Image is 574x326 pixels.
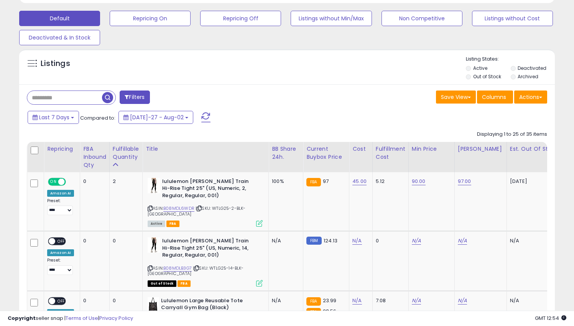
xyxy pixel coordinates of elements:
button: [DATE]-27 - Aug-02 [118,111,193,124]
div: Amazon AI [47,190,74,197]
a: 45.00 [352,178,367,185]
div: Cost [352,145,369,153]
a: N/A [352,297,362,305]
button: Columns [477,91,513,104]
span: OFF [55,298,67,305]
button: Repricing On [110,11,191,26]
div: Displaying 1 to 25 of 35 items [477,131,547,138]
div: Fulfillable Quantity [113,145,139,161]
span: FBA [166,221,179,227]
div: 0 [83,297,104,304]
span: | SKU: WTLG25-14-BLK-[GEOGRAPHIC_DATA] [148,265,243,277]
h5: Listings [41,58,70,69]
a: B08MDLB3G7 [163,265,192,272]
span: OFF [55,238,67,245]
span: All listings that are currently out of stock and unavailable for purchase on Amazon [148,280,176,287]
p: Listing States: [466,56,555,63]
div: 2 [113,178,137,185]
span: ON [49,178,58,185]
div: BB Share 24h. [272,145,300,161]
small: FBA [306,297,321,306]
a: N/A [352,237,362,245]
span: FBA [178,280,191,287]
a: 90.00 [412,178,426,185]
a: B08MDL6WDR [163,205,194,212]
div: Preset: [47,258,74,275]
a: N/A [412,237,421,245]
div: seller snap | | [8,315,133,322]
a: N/A [412,297,421,305]
span: All listings currently available for purchase on Amazon [148,221,165,227]
img: 31lx4JaHA+L._SL40_.jpg [148,178,160,193]
button: Actions [514,91,547,104]
div: N/A [272,237,297,244]
div: 7.08 [376,297,403,304]
div: ASIN: [148,178,263,226]
div: Current Buybox Price [306,145,346,161]
button: Non Competitive [382,11,462,26]
div: 0 [376,237,403,244]
div: [PERSON_NAME] [458,145,503,153]
div: Repricing [47,145,77,153]
a: 97.00 [458,178,471,185]
a: N/A [458,237,467,245]
div: 100% [272,178,297,185]
div: 0 [113,297,137,304]
label: Active [473,65,487,71]
button: Last 7 Days [28,111,79,124]
div: 0 [83,237,104,244]
button: Deactivated & In Stock [19,30,100,45]
span: | SKU: WTLG25-2-BLK-[GEOGRAPHIC_DATA] [148,205,245,217]
label: Out of Stock [473,73,501,80]
b: lululemon [PERSON_NAME] Train Hi-Rise Tight 25" (US, Numeric, 2, Regular, Regular, 001) [162,178,255,201]
span: [DATE]-27 - Aug-02 [130,114,184,121]
div: 0 [113,237,137,244]
small: FBA [306,178,321,186]
a: Terms of Use [66,314,98,322]
img: 31BzMhljGsL._SL40_.jpg [148,297,159,313]
span: 124.13 [324,237,338,244]
span: 23.99 [323,297,337,304]
a: Privacy Policy [99,314,133,322]
div: 5.12 [376,178,403,185]
button: Default [19,11,100,26]
label: Deactivated [518,65,546,71]
button: Repricing Off [200,11,281,26]
div: Min Price [412,145,451,153]
div: FBA inbound Qty [83,145,106,169]
b: Lululemon Large Reusable Tote Carryall Gym Bag (Black) [161,297,254,313]
a: N/A [458,297,467,305]
span: 2025-08-10 12:54 GMT [535,314,566,322]
img: 31lx4JaHA+L._SL40_.jpg [148,237,160,253]
button: Listings without Cost [472,11,553,26]
div: Fulfillment Cost [376,145,405,161]
small: FBM [306,237,321,245]
label: Archived [518,73,538,80]
div: Title [146,145,265,153]
b: lululemon [PERSON_NAME] Train Hi-Rise Tight 25" (US, Numeric, 14, Regular, Regular, 001) [162,237,255,261]
span: 97 [323,178,329,185]
div: N/A [272,297,297,304]
div: 0 [83,178,104,185]
span: Compared to: [80,114,115,122]
button: Filters [120,91,150,104]
strong: Copyright [8,314,36,322]
div: Amazon AI [47,249,74,256]
span: Last 7 Days [39,114,69,121]
span: Columns [482,93,506,101]
button: Save View [436,91,476,104]
span: OFF [65,178,77,185]
div: Preset: [47,198,74,216]
div: ASIN: [148,237,263,286]
button: Listings without Min/Max [291,11,372,26]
